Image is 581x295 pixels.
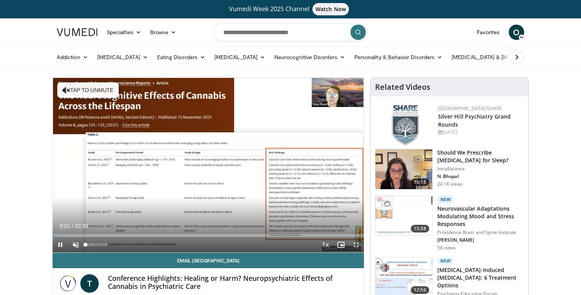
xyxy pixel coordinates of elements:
[146,25,181,40] a: Browse
[102,25,146,40] a: Specialties
[53,253,364,268] a: Email [GEOGRAPHIC_DATA]
[53,237,68,252] button: Pause
[437,205,524,228] h3: Neurovascular Adaptations Modulating Mood and Stress Responses
[68,237,83,252] button: Unmute
[447,49,557,65] a: [MEDICAL_DATA] & [MEDICAL_DATA]
[57,82,119,98] button: Tap to unmute
[437,229,524,236] p: Providence Brain and Spine Institute
[437,266,524,289] h3: [MEDICAL_DATA]-Induced [MEDICAL_DATA]: 6 Treatment Options
[437,166,524,172] p: IntraBalance
[333,237,349,252] button: Enable picture-in-picture mode
[437,196,454,203] p: New
[93,49,153,65] a: [MEDICAL_DATA]
[437,245,456,251] p: 56 views
[52,49,93,65] a: Addiction
[437,173,524,180] p: N. Bhopal
[57,28,98,36] img: VuMedi Logo
[210,49,270,65] a: [MEDICAL_DATA]
[318,237,333,252] button: Playback Rate
[75,223,88,229] span: 22:30
[60,223,70,229] span: 0:01
[411,286,429,294] span: 12:56
[72,223,73,229] span: /
[80,274,99,293] a: T
[85,243,107,246] div: Volume Level
[472,25,504,40] a: Favorites
[411,178,429,186] span: 10:18
[270,49,350,65] a: Neurocognitive Disorders
[437,149,524,164] h3: Should We Prescribe [MEDICAL_DATA] for Sleep?
[53,78,364,253] video-js: Video Player
[375,82,430,92] h4: Related Videos
[108,274,358,291] h4: Conference Highlights: Healing or Harm? Neuropsychiatric Effects of Cannabis in Psychiatric Care
[411,225,429,232] span: 15:38
[509,25,524,40] a: O
[437,237,524,243] p: [PERSON_NAME]
[350,49,447,65] a: Personality & Behavior Disorders
[375,196,432,236] img: 4562edde-ec7e-4758-8328-0659f7ef333d.150x105_q85_crop-smart_upscale.jpg
[59,274,77,293] img: Conference Highlights
[437,181,463,187] p: 24.1K views
[53,234,364,237] div: Progress Bar
[438,105,502,112] a: [GEOGRAPHIC_DATA]/SHARE
[375,196,524,251] a: 15:38 New Neurovascular Adaptations Modulating Mood and Stress Responses Providence Brain and Spi...
[438,129,522,136] div: [DATE]
[214,23,367,41] input: Search topics, interventions
[375,149,432,189] img: f7087805-6d6d-4f4e-b7c8-917543aa9d8d.150x105_q85_crop-smart_upscale.jpg
[438,113,511,128] a: Silver Hill Psychiatry Grand Rounds
[58,3,523,15] a: Vumedi Week 2025 ChannelWatch Now
[375,149,524,190] a: 10:18 Should We Prescribe [MEDICAL_DATA] for Sleep? IntraBalance N. Bhopal 24.1K views
[437,257,454,265] p: New
[349,237,364,252] button: Fullscreen
[392,105,419,145] img: f8aaeb6d-318f-4fcf-bd1d-54ce21f29e87.png.150x105_q85_autocrop_double_scale_upscale_version-0.2.png
[312,3,349,15] span: Watch Now
[153,49,210,65] a: Eating Disorders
